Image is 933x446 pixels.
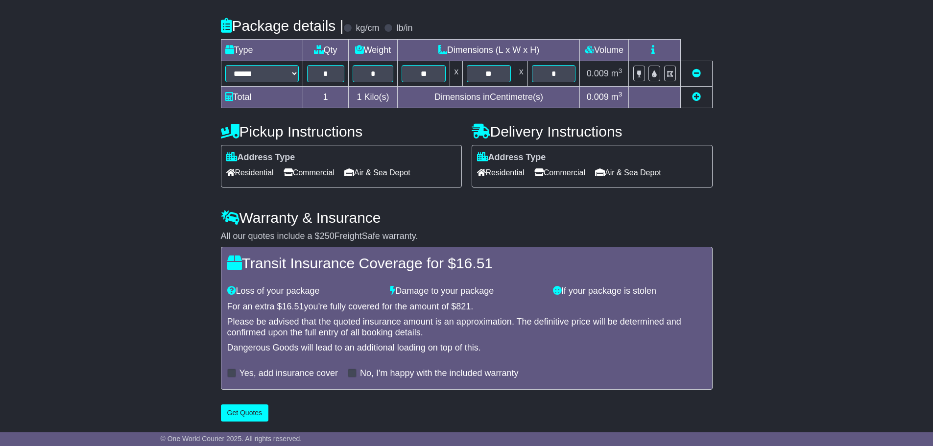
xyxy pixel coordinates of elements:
[611,69,622,78] span: m
[619,67,622,74] sup: 3
[580,39,629,61] td: Volume
[282,302,304,311] span: 16.51
[534,165,585,180] span: Commercial
[221,39,303,61] td: Type
[450,61,463,86] td: x
[227,317,706,338] div: Please be advised that the quoted insurance amount is an approximation. The definitive price will...
[477,152,546,163] label: Address Type
[477,165,525,180] span: Residential
[619,91,622,98] sup: 3
[303,39,348,61] td: Qty
[348,39,398,61] td: Weight
[360,368,519,379] label: No, I'm happy with the included warranty
[515,61,527,86] td: x
[357,92,361,102] span: 1
[587,69,609,78] span: 0.009
[595,165,661,180] span: Air & Sea Depot
[221,210,713,226] h4: Warranty & Insurance
[221,18,344,34] h4: Package details |
[221,404,269,422] button: Get Quotes
[456,302,471,311] span: 821
[611,92,622,102] span: m
[320,231,335,241] span: 250
[398,86,580,108] td: Dimensions in Centimetre(s)
[239,368,338,379] label: Yes, add insurance cover
[692,92,701,102] a: Add new item
[348,86,398,108] td: Kilo(s)
[221,231,713,242] div: All our quotes include a $ FreightSafe warranty.
[226,152,295,163] label: Address Type
[344,165,410,180] span: Air & Sea Depot
[356,23,379,34] label: kg/cm
[385,286,548,297] div: Damage to your package
[692,69,701,78] a: Remove this item
[227,343,706,353] div: Dangerous Goods will lead to an additional loading on top of this.
[587,92,609,102] span: 0.009
[548,286,711,297] div: If your package is stolen
[222,286,385,297] div: Loss of your package
[227,255,706,271] h4: Transit Insurance Coverage for $
[472,123,713,140] h4: Delivery Instructions
[161,435,302,443] span: © One World Courier 2025. All rights reserved.
[456,255,493,271] span: 16.51
[226,165,274,180] span: Residential
[398,39,580,61] td: Dimensions (L x W x H)
[227,302,706,312] div: For an extra $ you're fully covered for the amount of $ .
[221,123,462,140] h4: Pickup Instructions
[396,23,412,34] label: lb/in
[303,86,348,108] td: 1
[221,86,303,108] td: Total
[284,165,335,180] span: Commercial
